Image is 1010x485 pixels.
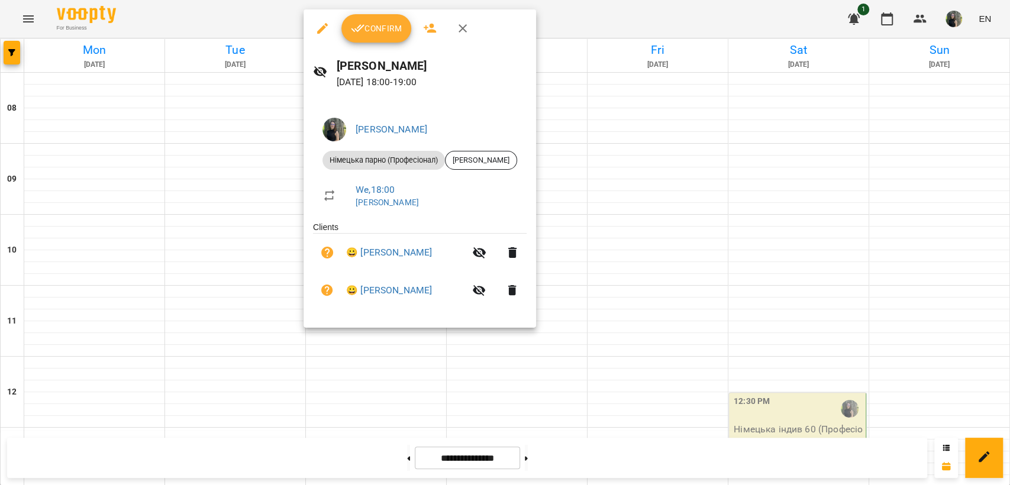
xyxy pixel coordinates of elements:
p: [DATE] 18:00 - 19:00 [337,75,527,89]
span: Німецька парно (Професіонал) [322,155,445,166]
button: Unpaid. Bill the attendance? [313,238,341,267]
a: [PERSON_NAME] [356,124,427,135]
button: Unpaid. Bill the attendance? [313,276,341,305]
img: cee650bf85ea97b15583ede96205305a.jpg [322,118,346,141]
a: 😀 [PERSON_NAME] [346,245,432,260]
button: Confirm [341,14,411,43]
a: [PERSON_NAME] [356,198,419,207]
h6: [PERSON_NAME] [337,57,527,75]
ul: Clients [313,221,527,313]
a: 😀 [PERSON_NAME] [346,283,432,298]
span: [PERSON_NAME] [446,155,517,166]
a: We , 18:00 [356,184,395,195]
div: [PERSON_NAME] [445,151,517,170]
span: Confirm [351,21,402,35]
